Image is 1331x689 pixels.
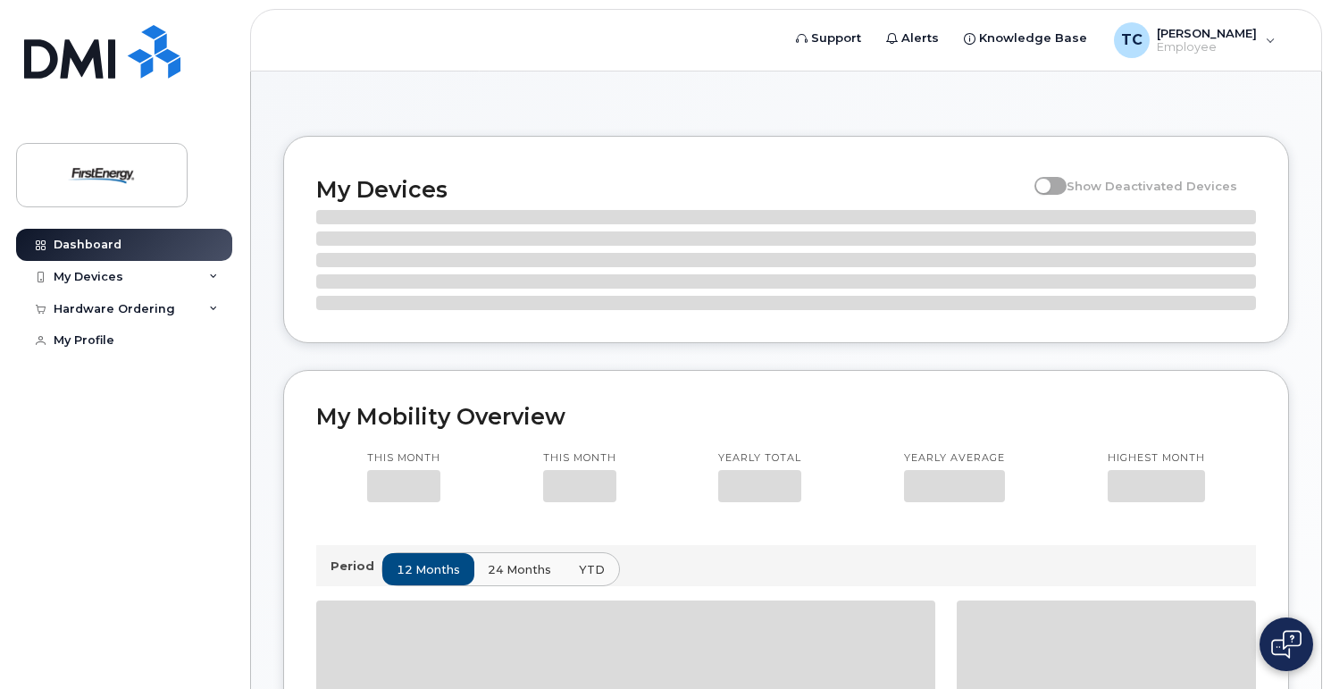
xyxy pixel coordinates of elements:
[718,451,801,466] p: Yearly total
[1034,169,1049,183] input: Show Deactivated Devices
[316,403,1256,430] h2: My Mobility Overview
[488,561,551,578] span: 24 months
[367,451,440,466] p: This month
[331,558,381,575] p: Period
[1067,179,1237,193] span: Show Deactivated Devices
[579,561,605,578] span: YTD
[1271,630,1302,659] img: Open chat
[316,176,1025,203] h2: My Devices
[1108,451,1205,466] p: Highest month
[904,451,1005,466] p: Yearly average
[543,451,616,466] p: This month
